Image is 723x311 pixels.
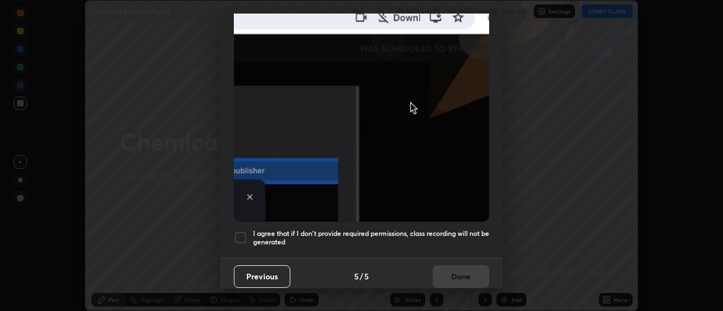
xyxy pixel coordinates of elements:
h4: / [360,270,363,282]
h4: 5 [364,270,369,282]
h4: 5 [354,270,359,282]
h5: I agree that if I don't provide required permissions, class recording will not be generated [253,229,489,247]
button: Previous [234,265,290,288]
